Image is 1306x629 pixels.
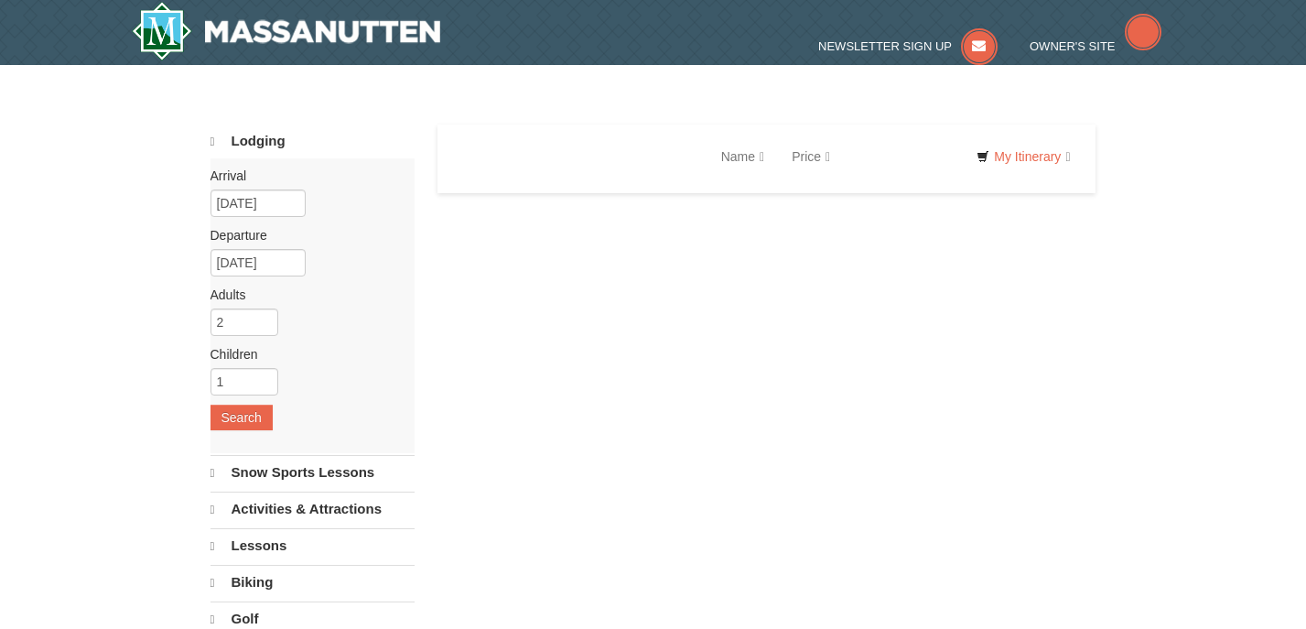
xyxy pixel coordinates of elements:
button: Search [210,405,273,430]
a: Lessons [210,528,415,563]
a: Newsletter Sign Up [818,39,998,53]
span: Newsletter Sign Up [818,39,952,53]
a: Owner's Site [1030,39,1161,53]
a: Lodging [210,125,415,158]
label: Arrival [210,167,401,185]
a: Activities & Attractions [210,492,415,526]
a: Massanutten Resort [132,2,441,60]
label: Children [210,345,401,363]
label: Departure [210,226,401,244]
label: Adults [210,286,401,304]
a: My Itinerary [965,143,1082,170]
a: Snow Sports Lessons [210,455,415,490]
a: Name [707,138,778,175]
img: Massanutten Resort Logo [132,2,441,60]
a: Biking [210,565,415,600]
span: Owner's Site [1030,39,1116,53]
a: Price [778,138,844,175]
